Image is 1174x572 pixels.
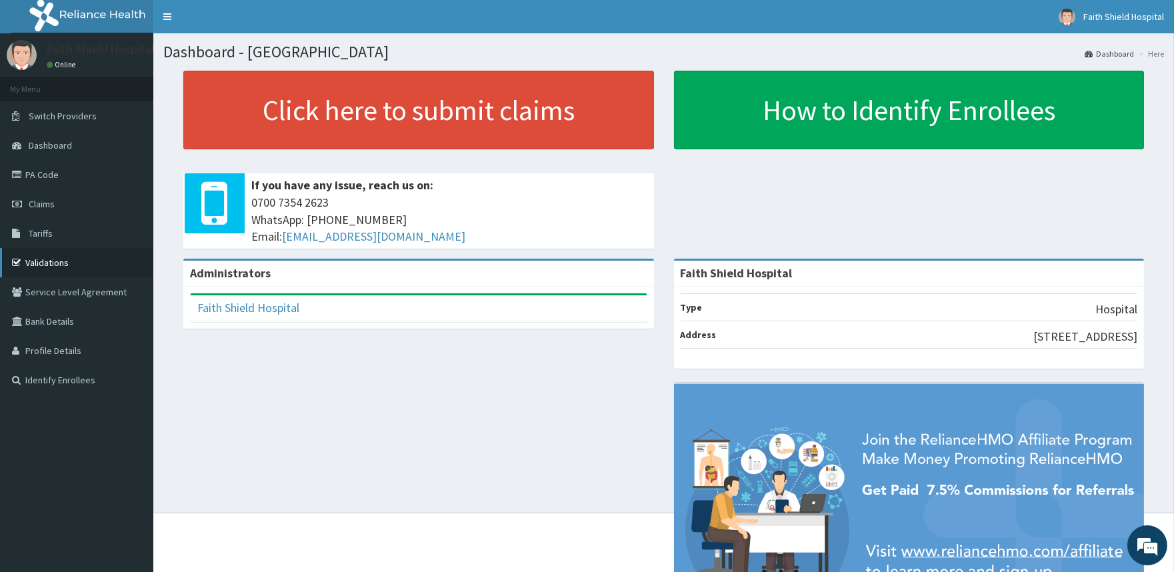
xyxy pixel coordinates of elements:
[681,329,717,341] b: Address
[251,194,647,245] span: 0700 7354 2623 WhatsApp: [PHONE_NUMBER] Email:
[183,71,654,149] a: Click here to submit claims
[681,301,703,313] b: Type
[251,177,433,193] b: If you have any issue, reach us on:
[197,300,299,315] a: Faith Shield Hospital
[1033,328,1137,345] p: [STREET_ADDRESS]
[47,43,155,55] p: Faith Shield Hospital
[163,43,1164,61] h1: Dashboard - [GEOGRAPHIC_DATA]
[1059,9,1075,25] img: User Image
[681,265,793,281] strong: Faith Shield Hospital
[1085,48,1134,59] a: Dashboard
[190,265,271,281] b: Administrators
[29,139,72,151] span: Dashboard
[29,227,53,239] span: Tariffs
[674,71,1145,149] a: How to Identify Enrollees
[7,40,37,70] img: User Image
[1135,48,1164,59] li: Here
[1095,301,1137,318] p: Hospital
[1083,11,1164,23] span: Faith Shield Hospital
[47,60,79,69] a: Online
[29,110,97,122] span: Switch Providers
[29,198,55,210] span: Claims
[282,229,465,244] a: [EMAIL_ADDRESS][DOMAIN_NAME]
